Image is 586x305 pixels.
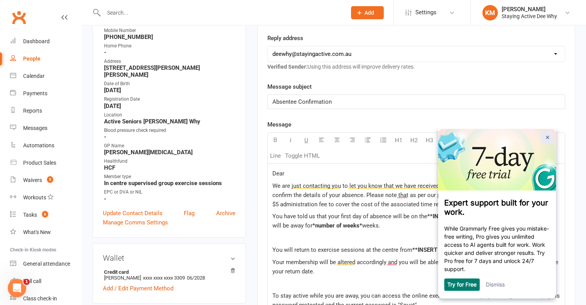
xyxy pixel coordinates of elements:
[8,279,26,297] iframe: Intercom live chat
[104,34,235,40] strong: [PHONE_NUMBER]
[23,90,47,96] div: Payments
[104,142,235,150] div: GP Name
[23,177,42,183] div: Waivers
[23,194,46,201] div: Workouts
[104,158,235,165] div: Healthfund
[103,268,235,282] li: [PERSON_NAME]
[184,209,195,218] a: Flag
[104,180,235,187] strong: In centre supervised group exercise sessions
[104,58,235,65] div: Address
[304,137,308,144] span: U
[104,118,235,125] strong: Active Seniors [PERSON_NAME] Why
[104,27,235,34] div: Mobile Number
[10,120,81,137] a: Messages
[267,64,307,70] strong: Verified Sender:
[272,259,560,275] span: Your membership will be altered accordingly and you will be able to book in for sessions online 2...
[104,164,235,171] strong: HCF
[104,111,235,119] div: Location
[23,278,41,284] div: Roll call
[267,64,415,70] span: Using this address will improve delivery rates.
[103,218,168,227] a: Manage Comms Settings
[104,189,235,196] div: EPC or DVA or NIL
[482,5,498,20] div: KM
[104,127,235,134] div: Blood pressure check required
[267,34,303,43] label: Reply address
[104,173,235,180] div: Member type
[23,73,45,79] div: Calendar
[299,133,314,148] button: U
[9,8,29,27] a: Clubworx
[23,261,70,267] div: General attendance
[23,142,54,148] div: Automations
[10,189,81,206] a: Workouts
[10,96,116,144] p: While Grammarly Free gives you mistake-free writing, Pro gives you unlimited access to AI agents ...
[104,133,235,140] strong: -
[272,213,427,220] span: You have told us that your first day of absence will be on the
[272,170,284,177] span: Dear
[10,69,116,88] h3: Expert support built for your work.
[103,284,173,293] a: Add / Edit Payment Method
[104,80,235,88] div: Date of Birth
[143,275,185,281] span: xxxx xxxx xxxx 3309
[187,275,205,281] span: 06/2028
[104,42,235,50] div: Home Phone
[406,133,422,148] button: H2
[351,6,384,19] button: Add
[104,64,235,78] strong: [STREET_ADDRESS][PERSON_NAME][PERSON_NAME]
[268,148,283,163] button: Line
[283,148,322,163] button: Toggle HTML
[364,10,374,16] span: Add
[10,50,81,67] a: People
[47,176,53,183] span: 5
[23,38,50,44] div: Dashboard
[216,209,235,218] a: Archive
[267,120,291,129] label: Message
[10,273,81,290] a: Roll call
[104,269,232,275] strong: Credit card
[24,279,30,285] span: 1
[272,98,332,105] span: Absentee Confirmation
[104,87,235,94] strong: [DATE]
[272,246,412,253] span: You will return to exercise sessions at the centre from
[272,182,556,208] span: We are just contacting you to let you know that we have received your time off request and are em...
[42,211,48,217] span: 6
[23,56,40,62] div: People
[23,212,37,218] div: Tasks
[10,137,81,154] a: Automations
[10,172,81,189] a: Waivers 5
[10,224,81,241] a: What's New
[10,206,81,224] a: Tasks 6
[502,13,557,20] div: Staying Active Dee Why
[23,295,57,302] div: Class check-in
[104,96,235,103] div: Registration Date
[104,195,235,202] strong: -
[103,254,235,262] h3: Wallet
[23,160,56,166] div: Product Sales
[272,292,512,299] span: To stay active while you are away, you can access the online exercise class library by clicking
[412,246,482,253] span: **INSERT RETURN DATE**
[10,255,81,273] a: General attendance kiosk mode
[10,33,81,50] a: Dashboard
[10,102,81,120] a: Reports
[391,133,406,148] button: H1
[104,49,235,56] strong: -
[415,4,437,21] span: Settings
[502,6,557,13] div: [PERSON_NAME]
[10,67,81,85] a: Calendar
[13,152,43,159] a: Try for Free
[52,152,71,159] a: Dismiss
[23,108,42,114] div: Reports
[312,222,362,229] span: *number of weeks*
[10,154,81,172] a: Product Sales
[422,133,437,148] button: H3
[10,85,81,102] a: Payments
[23,229,51,235] div: What's New
[101,7,341,18] input: Search...
[23,125,47,131] div: Messages
[267,82,312,91] label: Message subject
[103,209,163,218] a: Update Contact Details
[362,222,380,229] span: weeks.
[112,7,116,10] img: close_x_carbon.png
[427,213,524,220] span: **INSERT LAST DATE OF EXERCISE**
[104,103,235,110] strong: [DATE]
